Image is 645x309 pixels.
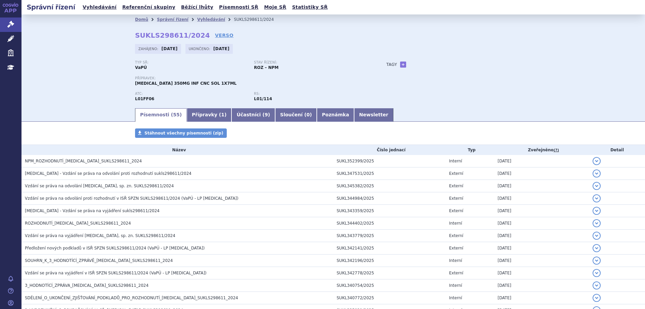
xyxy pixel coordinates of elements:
a: Stáhnout všechny písemnosti (zip) [135,128,227,138]
th: Detail [589,145,645,155]
th: Typ [446,145,494,155]
span: Vzdání se práva na odvolání proti rozhodnutí v ISŘ SPZN SUKLS298611/2024 (VaPÚ - LP LIBTAYO) [25,196,239,201]
td: [DATE] [494,267,589,279]
strong: [DATE] [162,46,178,51]
span: Ukončeno: [189,46,212,51]
abbr: (?) [554,148,559,153]
strong: cemiplimab [254,96,272,101]
strong: CEMIPLIMAB [135,96,154,101]
h3: Tagy [386,61,397,69]
span: Externí [449,171,463,176]
p: Stav řízení: [254,61,366,65]
span: [MEDICAL_DATA] 350MG INF CNC SOL 1X7ML [135,81,236,86]
button: detail [593,269,601,277]
a: Moje SŘ [262,3,288,12]
button: detail [593,207,601,215]
p: RS: [254,92,366,96]
span: Stáhnout všechny písemnosti (zip) [144,131,223,136]
span: Interní [449,283,462,288]
span: Externí [449,233,463,238]
span: Externí [449,196,463,201]
strong: [DATE] [213,46,229,51]
td: [DATE] [494,180,589,192]
button: detail [593,157,601,165]
td: [DATE] [494,155,589,167]
p: ATC: [135,92,247,96]
th: Název [21,145,333,155]
span: Interní [449,258,462,263]
td: SUKL345382/2025 [333,180,446,192]
td: SUKL340754/2025 [333,279,446,292]
td: SUKL340772/2025 [333,292,446,304]
span: Externí [449,184,463,188]
a: Poznámka [317,108,354,122]
span: Vzdání se práva na odvolání LIBTAYO, sp. zn. SUKLS298611/2024 [25,184,174,188]
span: 55 [173,112,179,117]
span: Externí [449,271,463,275]
span: SDĚLENÍ_O_UKONČENÍ_ZJIŠŤOVÁNÍ_PODKLADŮ_PRO_ROZHODNUTÍ_LIBTAYO_SUKLS298611_2024 [25,296,238,300]
span: ROZHODNUTÍ_LIBTAYO_SUKLS298611_2024 [25,221,131,226]
span: NPM_ROZHODNUTÍ_LIBTAYO_SUKLS298611_2024 [25,159,142,163]
td: [DATE] [494,279,589,292]
td: [DATE] [494,205,589,217]
td: [DATE] [494,230,589,242]
span: Vzdání se práva na vyjádření v ISŘ SPZN SUKLS298611/2024 (VaPÚ - LP LIBTAYO) [25,271,207,275]
span: SOUHRN_K_3_HODNOTÍCÍ_ZPRÁVĚ_LIBTAYO_SUKLS298611_2024 [25,258,173,263]
td: [DATE] [494,292,589,304]
span: Externí [449,246,463,250]
p: Přípravek: [135,76,373,80]
th: Číslo jednací [333,145,446,155]
td: [DATE] [494,242,589,255]
td: [DATE] [494,167,589,180]
td: SUKL342196/2025 [333,255,446,267]
td: SUKL342778/2025 [333,267,446,279]
h2: Správní řízení [21,2,81,12]
a: Vyhledávání [197,17,225,22]
span: Interní [449,159,462,163]
span: Předložení nových podkladů v ISŘ SPZN SUKLS298611/2024 (VaPÚ - LP LIBTAYO) [25,246,205,250]
a: + [400,62,406,68]
button: detail [593,294,601,302]
span: 3_HODNOTÍCÍ_ZPRÁVA_LIBTAYO_SUKLS298611_2024 [25,283,148,288]
li: SUKLS298611/2024 [234,14,283,25]
a: Písemnosti SŘ [217,3,260,12]
a: Referenční skupiny [120,3,177,12]
span: 0 [306,112,310,117]
td: [DATE] [494,255,589,267]
a: Účastníci (9) [231,108,275,122]
td: SUKL344984/2025 [333,192,446,205]
a: Přípravky (1) [187,108,231,122]
th: Zveřejněno [494,145,589,155]
p: Typ SŘ: [135,61,247,65]
button: detail [593,194,601,202]
a: Běžící lhůty [179,3,215,12]
td: [DATE] [494,217,589,230]
td: SUKL343359/2025 [333,205,446,217]
a: VERSO [215,32,233,39]
span: Interní [449,221,462,226]
span: 9 [265,112,268,117]
span: LIBTAYO - Vzdání se práva na vyjádření sukls298611/2024 [25,208,160,213]
button: detail [593,281,601,289]
a: Písemnosti (55) [135,108,187,122]
span: 1 [221,112,224,117]
td: [DATE] [494,192,589,205]
td: SUKL347531/2025 [333,167,446,180]
a: Domů [135,17,148,22]
a: Vyhledávání [81,3,119,12]
button: detail [593,182,601,190]
td: SUKL344402/2025 [333,217,446,230]
span: Interní [449,296,462,300]
button: detail [593,257,601,265]
span: Externí [449,208,463,213]
button: detail [593,232,601,240]
button: detail [593,244,601,252]
button: detail [593,169,601,178]
span: LIBTAYO - Vzdání se práva na odvolání proti rozhodnutí sukls298611/2024 [25,171,191,176]
td: SUKL342141/2025 [333,242,446,255]
span: Vzdání se práva na vyjádření LIBTAYO, sp. zn. SUKLS298611/2024 [25,233,175,238]
a: Statistiky SŘ [290,3,330,12]
td: SUKL343779/2025 [333,230,446,242]
a: Newsletter [354,108,393,122]
td: SUKL352399/2025 [333,155,446,167]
